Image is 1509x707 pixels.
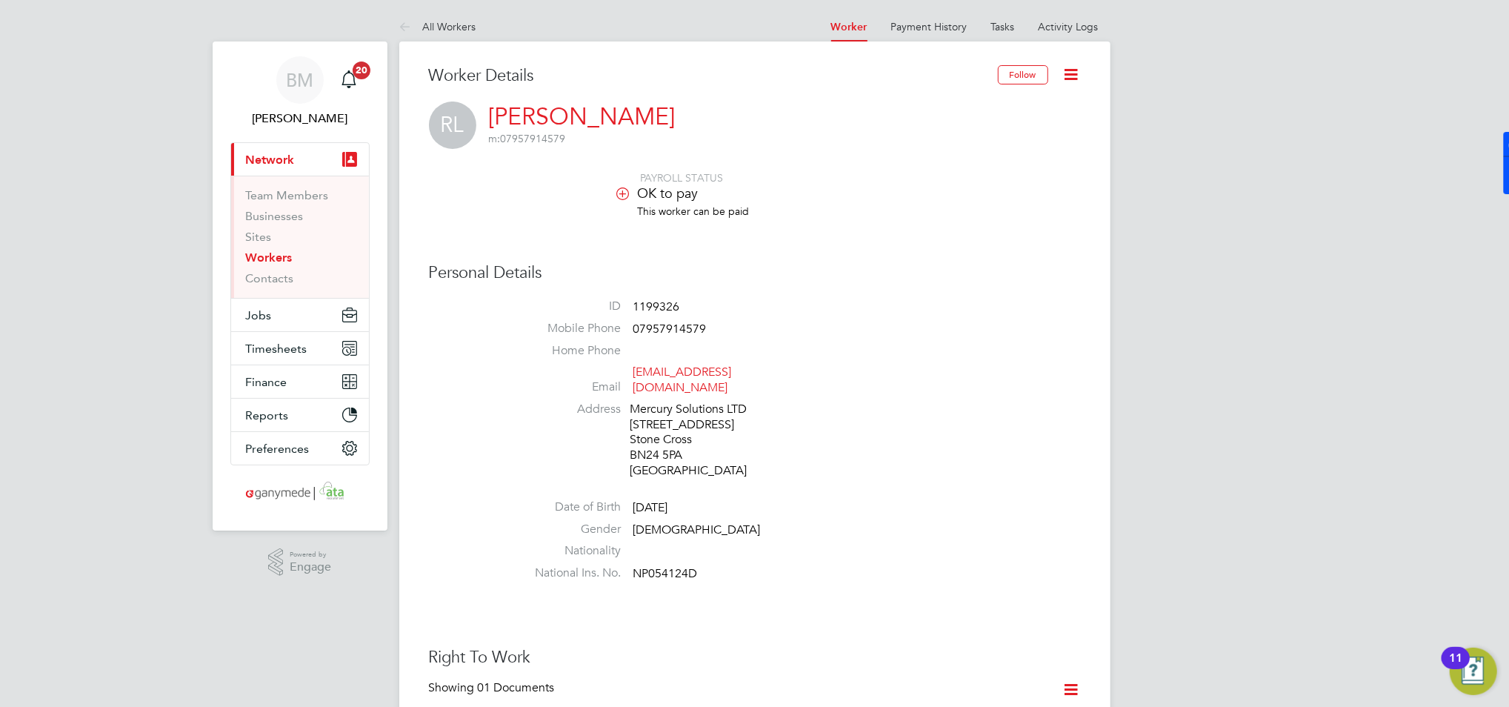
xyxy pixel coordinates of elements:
[478,680,555,695] span: 01 Documents
[230,56,370,127] a: Go to account details
[429,680,558,696] div: Showing
[641,171,724,185] span: PAYROLL STATUS
[633,566,698,581] span: NP054124D
[630,402,771,479] div: Mercury Solutions LTD [STREET_ADDRESS] Stone Cross BN24 5PA [GEOGRAPHIC_DATA]
[246,230,272,244] a: Sites
[518,402,622,417] label: Address
[633,365,732,395] a: [EMAIL_ADDRESS][DOMAIN_NAME]
[518,499,622,515] label: Date of Birth
[633,299,680,314] span: 1199326
[399,20,476,33] a: All Workers
[633,522,761,537] span: [DEMOGRAPHIC_DATA]
[638,185,699,202] span: OK to pay
[489,132,566,145] span: 07957914579
[246,188,329,202] a: Team Members
[831,21,867,33] a: Worker
[1450,648,1497,695] button: Open Resource Center, 11 new notifications
[518,379,622,395] label: Email
[518,321,622,336] label: Mobile Phone
[991,20,1015,33] a: Tasks
[891,20,967,33] a: Payment History
[246,375,287,389] span: Finance
[213,42,387,531] nav: Main navigation
[353,62,370,79] span: 20
[489,102,676,131] a: [PERSON_NAME]
[230,110,370,127] span: Brad Minns
[518,565,622,581] label: National Ins. No.
[633,500,668,515] span: [DATE]
[518,343,622,359] label: Home Phone
[290,548,331,561] span: Powered by
[286,70,313,90] span: BM
[429,262,1081,284] h3: Personal Details
[290,561,331,574] span: Engage
[241,480,358,504] img: ganymedesolutions-logo-retina.png
[230,480,370,504] a: Go to home page
[633,322,707,336] span: 07957914579
[429,102,476,149] span: RL
[246,442,310,456] span: Preferences
[1039,20,1099,33] a: Activity Logs
[246,342,307,356] span: Timesheets
[246,209,304,223] a: Businesses
[429,65,998,87] h3: Worker Details
[489,132,501,145] span: m:
[246,250,293,265] a: Workers
[638,205,750,218] span: This worker can be paid
[518,522,622,537] label: Gender
[518,299,622,314] label: ID
[429,647,1081,668] h3: Right To Work
[518,543,622,559] label: Nationality
[1449,658,1462,677] div: 11
[246,271,294,285] a: Contacts
[246,408,289,422] span: Reports
[246,308,272,322] span: Jobs
[246,153,295,167] span: Network
[998,65,1048,84] button: Follow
